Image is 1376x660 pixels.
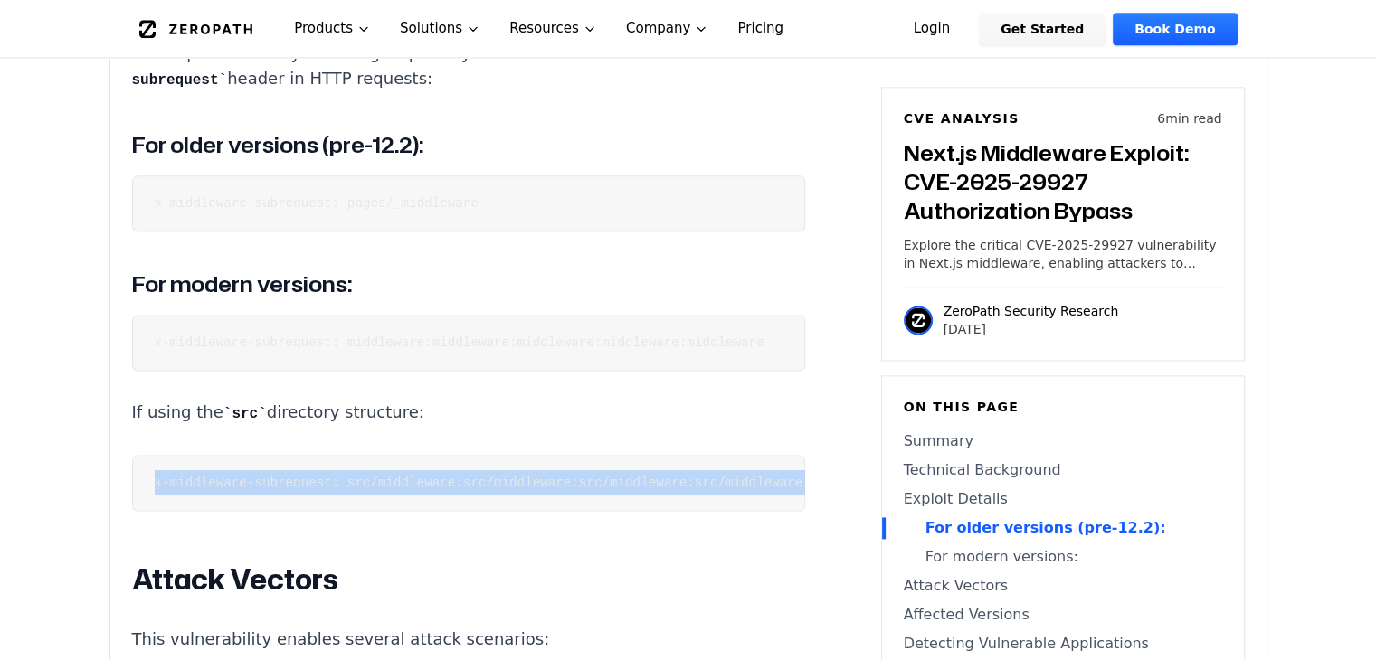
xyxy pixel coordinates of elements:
a: Affected Versions [904,604,1222,626]
p: The exploit works by including a specially crafted header in HTTP requests: [132,41,805,93]
a: Get Started [979,13,1106,45]
code: x-middleware-subrequest: pages/_middleware [155,196,479,211]
a: Exploit Details [904,488,1222,510]
h6: CVE Analysis [904,109,1020,127]
code: x-middleware-subrequest: src/middleware:src/middleware:src/middleware:src/middleware:src/middleware [155,476,919,490]
a: Summary [904,430,1222,452]
code: x-middleware-subrequest: middleware:middleware:middleware:middleware:middleware [155,335,764,350]
img: ZeroPath Security Research [904,306,933,335]
a: For older versions (pre-12.2): [904,517,1222,539]
h6: On this page [904,398,1222,416]
h3: For modern versions: [132,268,805,300]
p: [DATE] [944,320,1119,338]
a: Detecting Vulnerable Applications [904,633,1222,655]
p: This vulnerability enables several attack scenarios: [132,627,805,652]
a: For modern versions: [904,546,1222,568]
code: src [223,406,267,422]
h2: Attack Vectors [132,561,805,598]
h3: Next.js Middleware Exploit: CVE-2025-29927 Authorization Bypass [904,138,1222,225]
p: 6 min read [1157,109,1221,127]
p: ZeroPath Security Research [944,302,1119,320]
p: Explore the critical CVE-2025-29927 vulnerability in Next.js middleware, enabling attackers to by... [904,236,1222,272]
h3: For older versions (pre-12.2): [132,128,805,161]
a: Technical Background [904,459,1222,481]
a: Login [892,13,973,45]
a: Attack Vectors [904,575,1222,597]
p: If using the directory structure: [132,400,805,426]
a: Book Demo [1113,13,1237,45]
